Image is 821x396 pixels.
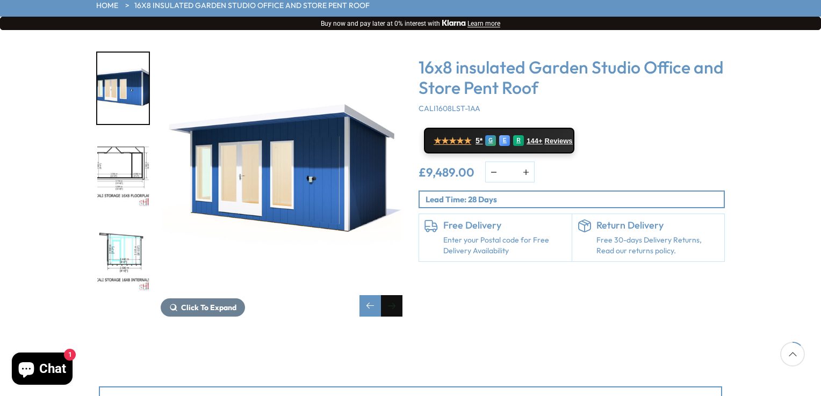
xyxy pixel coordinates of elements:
a: 16x8 insulated Garden Studio Office and Store Pent Roof [134,1,370,11]
h3: 16x8 insulated Garden Studio Office and Store Pent Roof [419,57,725,98]
span: ★★★★★ [434,136,471,146]
img: 16x8 insulated Garden Studio Office and Store Pent Roof - Best Shed [161,52,402,293]
span: 144+ [527,137,542,145]
div: 5 / 8 [96,136,150,209]
div: 4 / 8 [96,52,150,125]
a: ★★★★★ 5* G E R 144+ Reviews [424,128,574,153]
p: Free 30-days Delivery Returns, Read our returns policy. [596,235,719,256]
ins: £9,489.00 [419,166,474,178]
div: G [485,135,496,146]
img: CaliStorage16x8FLOORPLAN_f42efa8d-86dd-41eb-b6e9-a542c78a8c3b_200x200.jpg [97,137,149,208]
inbox-online-store-chat: Shopify online store chat [9,353,76,387]
a: HOME [96,1,118,11]
a: Enter your Postal code for Free Delivery Availability [443,235,566,256]
h6: Free Delivery [443,219,566,231]
div: Next slide [381,295,402,317]
p: Lead Time: 28 Days [426,194,724,205]
div: Previous slide [359,295,381,317]
span: CALI1608LST-1AA [419,104,480,113]
button: Click To Expand [161,298,245,317]
div: E [499,135,510,146]
span: Click To Expand [181,303,236,312]
img: 16X8STORAGECALIPENTBLUEWHITERH_f505913e-236d-4c2c-92d7-6d3c848f3d39_200x200.jpg [97,53,149,124]
div: 6 / 8 [96,219,150,293]
img: CaliStorage16x8INTERNALS_1f33891b-0f66-4ea4-8798-a9321185ba51_200x200.jpg [97,221,149,292]
div: 4 / 8 [161,52,402,317]
h6: Return Delivery [596,219,719,231]
div: R [513,135,524,146]
span: Reviews [545,137,573,145]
